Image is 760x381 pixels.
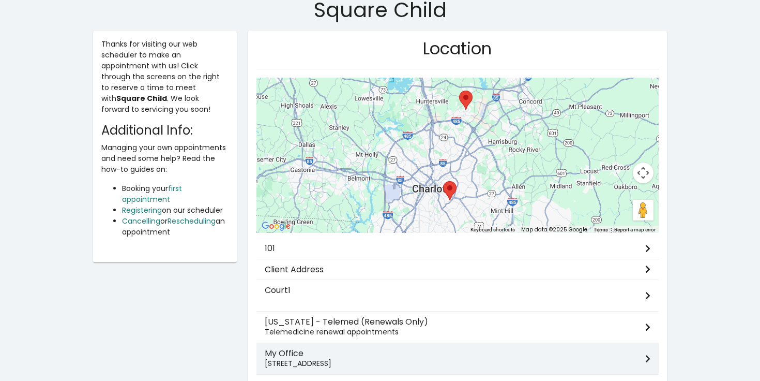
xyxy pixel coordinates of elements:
mat-list-item: 101 [256,238,659,259]
img: Google [259,219,293,233]
p: Thanks for visiting our web scheduler to make an appointment with us! Click through the screens o... [101,39,229,115]
button: Drag Pegman onto the map to open Street View [633,200,653,221]
p: Managing your own appointments and need some help? Read the how-to guides on: [101,142,229,175]
a: Open this area in Google Maps (opens a new window) [259,219,293,233]
mat-list-item: My Office[STREET_ADDRESS] [256,343,659,375]
a: Cancelling [122,216,160,226]
p: Telemedicine renewal appointments [265,327,645,338]
h3: Court1 [265,285,645,295]
mat-list-item: Client Address [256,259,659,280]
p: [STREET_ADDRESS] [265,358,645,369]
button: Map camera controls [633,163,653,183]
h3: My Office [265,348,645,358]
span: Map data ©2025 Google [521,226,587,233]
a: Registering [122,205,162,215]
a: first appointment [122,183,182,204]
li: on our scheduler [122,205,229,216]
h3: Client Address [265,265,645,274]
strong: Square Child [116,93,167,104]
button: Keyboard shortcuts [470,226,515,233]
mat-list-item: [US_STATE] - Telemed (Renewals Only)Telemedicine renewal appointments [256,312,659,343]
li: Booking your [122,183,229,205]
a: Rescheduling [168,216,216,226]
li: or an appointment [122,216,229,238]
h2: Location [423,39,492,58]
h3: [US_STATE] - Telemed (Renewals Only) [265,317,645,327]
mat-list-item: Court1[STREET_ADDRESS] [256,280,659,312]
h4: Additional Info: [101,123,229,138]
span: [STREET_ADDRESS] [265,295,331,305]
a: Terms [594,227,608,232]
h3: 101 [265,243,645,253]
a: Report a map error [614,227,656,232]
